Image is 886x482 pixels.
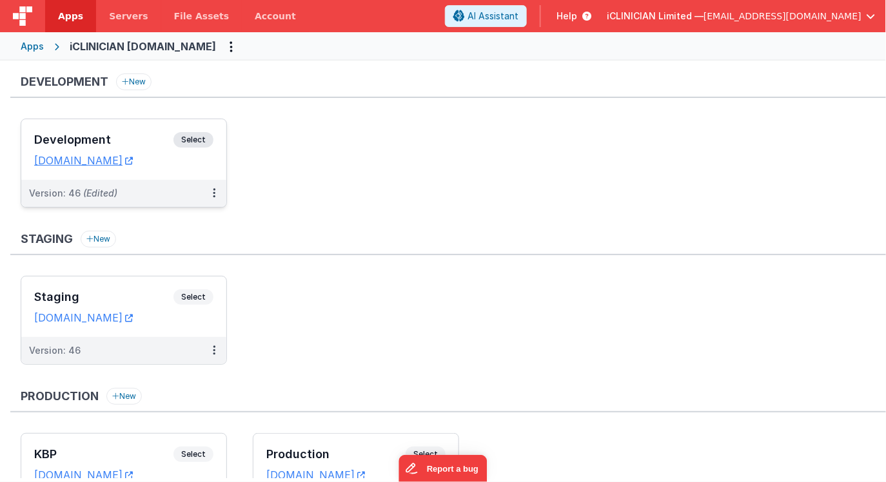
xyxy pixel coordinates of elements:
span: Select [173,132,213,148]
span: Apps [58,10,83,23]
a: [DOMAIN_NAME] [266,468,365,481]
span: Select [173,447,213,462]
div: iCLINICIAN [DOMAIN_NAME] [70,39,216,54]
div: Version: 46 [29,187,117,200]
span: [EMAIL_ADDRESS][DOMAIN_NAME] [704,10,861,23]
span: (Edited) [83,188,117,198]
button: AI Assistant [445,5,527,27]
span: Select [173,289,213,305]
span: iCLINICIAN Limited — [607,10,704,23]
iframe: Marker.io feedback button [399,455,487,482]
div: Apps [21,40,44,53]
a: [DOMAIN_NAME] [34,468,133,481]
h3: KBP [34,448,173,461]
h3: Development [21,75,108,88]
button: iCLINICIAN Limited — [EMAIL_ADDRESS][DOMAIN_NAME] [607,10,876,23]
a: [DOMAIN_NAME] [34,154,133,167]
div: Version: 46 [29,344,81,357]
button: New [106,388,142,405]
h3: Development [34,133,173,146]
span: Select [406,447,446,462]
h3: Staging [34,291,173,304]
a: [DOMAIN_NAME] [34,311,133,324]
h3: Staging [21,233,73,246]
h3: Production [21,390,99,403]
button: New [81,231,116,247]
button: Options [221,36,242,57]
button: New [116,73,152,90]
span: File Assets [174,10,230,23]
span: Help [556,10,577,23]
h3: Production [266,448,406,461]
span: AI Assistant [468,10,518,23]
span: Servers [109,10,148,23]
